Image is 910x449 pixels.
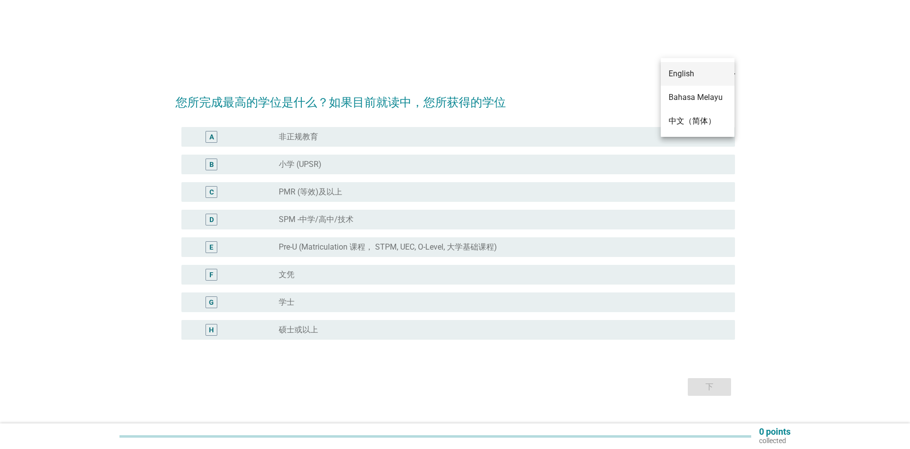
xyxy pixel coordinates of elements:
[669,92,727,103] div: Bahasa Melayu
[209,132,214,142] div: A
[209,270,213,280] div: F
[209,187,214,197] div: C
[279,270,294,280] label: 文凭
[209,297,214,308] div: G
[669,68,727,80] div: English
[723,60,735,72] i: arrow_drop_down
[279,242,497,252] label: Pre-U (Matriculation 课程， STPM, UEC, O-Level, 大学基础课程)
[209,242,213,253] div: E
[669,115,727,127] div: 中文（简体）
[209,325,214,335] div: H
[209,160,214,170] div: B
[279,297,294,307] label: 学士
[279,160,322,169] label: 小学 (UPSR)
[279,132,318,142] label: 非正规教育
[279,325,318,335] label: 硕士或以上
[279,187,342,197] label: PMR (等效)及以上
[176,84,735,111] h2: 您所完成最高的学位是什么？如果目前就读中，您所获得的学位
[759,427,791,436] p: 0 points
[279,215,353,224] label: SPM -中学/高中/技术
[759,436,791,445] p: collected
[209,215,214,225] div: D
